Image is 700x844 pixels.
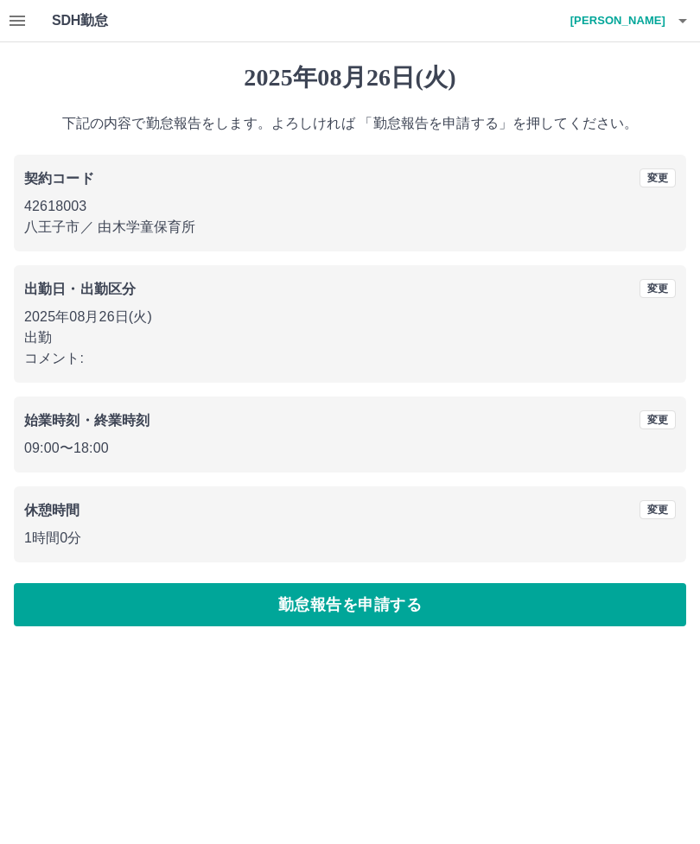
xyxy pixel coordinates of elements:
button: 変更 [640,168,676,187]
h1: 2025年08月26日(火) [14,63,686,92]
p: 09:00 〜 18:00 [24,438,676,459]
p: 2025年08月26日(火) [24,307,676,327]
button: 変更 [640,500,676,519]
b: 契約コード [24,171,94,186]
b: 出勤日・出勤区分 [24,282,136,296]
b: 休憩時間 [24,503,80,517]
p: 八王子市 ／ 由木学童保育所 [24,217,676,238]
b: 始業時刻・終業時刻 [24,413,150,428]
p: 1時間0分 [24,528,676,549]
p: 下記の内容で勤怠報告をします。よろしければ 「勤怠報告を申請する」を押してください。 [14,113,686,134]
button: 勤怠報告を申請する [14,583,686,626]
p: コメント: [24,348,676,369]
button: 変更 [640,410,676,429]
p: 42618003 [24,196,676,217]
button: 変更 [640,279,676,298]
p: 出勤 [24,327,676,348]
